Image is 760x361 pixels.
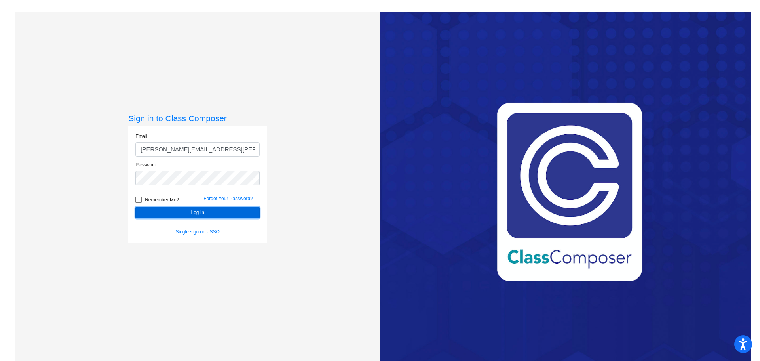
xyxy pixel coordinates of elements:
[176,229,220,235] a: Single sign on - SSO
[135,161,156,168] label: Password
[128,113,267,123] h3: Sign in to Class Composer
[145,195,179,204] span: Remember Me?
[203,196,253,201] a: Forgot Your Password?
[135,207,260,218] button: Log In
[135,133,147,140] label: Email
